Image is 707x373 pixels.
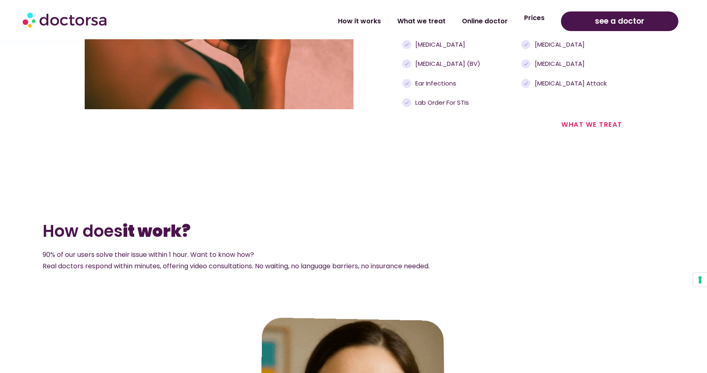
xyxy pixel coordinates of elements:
span: see a doctor [595,15,644,28]
a: [MEDICAL_DATA] (BV) [402,59,517,69]
a: see a doctor [561,11,678,31]
button: Your consent preferences for tracking technologies [693,273,707,287]
span: [MEDICAL_DATA] [533,59,585,69]
a: [MEDICAL_DATA] [521,59,615,69]
a: Ear infections [402,79,517,88]
span: [MEDICAL_DATA] [413,40,465,49]
nav: Menu [184,12,553,31]
a: Prices [516,9,553,27]
a: What we treat [389,12,454,31]
a: How it works [330,12,389,31]
span: [MEDICAL_DATA] (BV) [413,59,480,69]
span: Lab order for STIs [413,98,469,108]
span: [MEDICAL_DATA] [533,40,585,49]
span: [MEDICAL_DATA] attack [533,79,607,88]
a: [MEDICAL_DATA] attack [521,79,615,88]
a: what we treat [561,120,622,129]
a: Online doctor [454,12,516,31]
h2: How does [43,221,665,241]
span: 90% of our users solve their issue within 1 hour. Want to know how? Real doctors respond within m... [43,250,430,271]
a: [MEDICAL_DATA] [402,40,517,49]
b: it work? [123,220,191,243]
span: Ear infections [413,79,456,88]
